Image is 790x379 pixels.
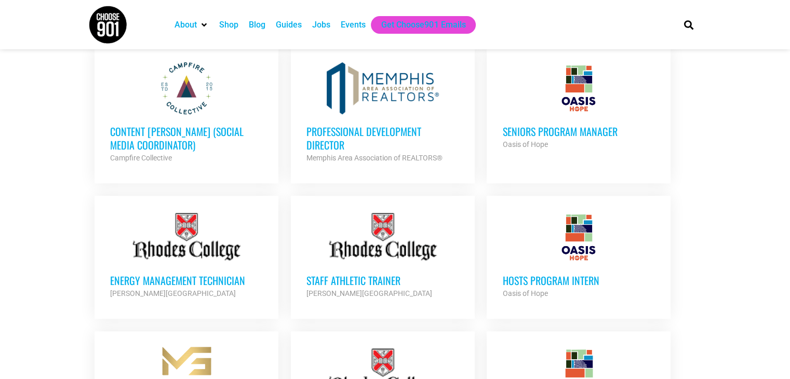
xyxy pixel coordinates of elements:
a: Guides [276,19,302,31]
a: HOSTS Program Intern Oasis of Hope [487,196,671,315]
div: About [169,16,214,34]
a: Jobs [312,19,330,31]
h3: Professional Development Director [306,125,459,152]
h3: HOSTS Program Intern [502,274,655,287]
strong: Memphis Area Association of REALTORS® [306,154,443,162]
strong: [PERSON_NAME][GEOGRAPHIC_DATA] [110,289,236,297]
a: Blog [249,19,265,31]
div: Search [680,16,697,33]
strong: Campfire Collective [110,154,172,162]
strong: Oasis of Hope [502,140,547,148]
a: Shop [219,19,238,31]
a: About [175,19,197,31]
nav: Main nav [169,16,666,34]
a: Get Choose901 Emails [381,19,465,31]
a: Events [341,19,366,31]
a: Staff Athletic Trainer [PERSON_NAME][GEOGRAPHIC_DATA] [291,196,475,315]
strong: Oasis of Hope [502,289,547,297]
h3: Seniors Program Manager [502,125,655,138]
h3: Energy Management Technician [110,274,263,287]
a: Content [PERSON_NAME] (Social Media Coordinator) Campfire Collective [95,47,278,180]
a: Seniors Program Manager Oasis of Hope [487,47,671,166]
a: Energy Management Technician [PERSON_NAME][GEOGRAPHIC_DATA] [95,196,278,315]
h3: Content [PERSON_NAME] (Social Media Coordinator) [110,125,263,152]
strong: [PERSON_NAME][GEOGRAPHIC_DATA] [306,289,432,297]
h3: Staff Athletic Trainer [306,274,459,287]
a: Professional Development Director Memphis Area Association of REALTORS® [291,47,475,180]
